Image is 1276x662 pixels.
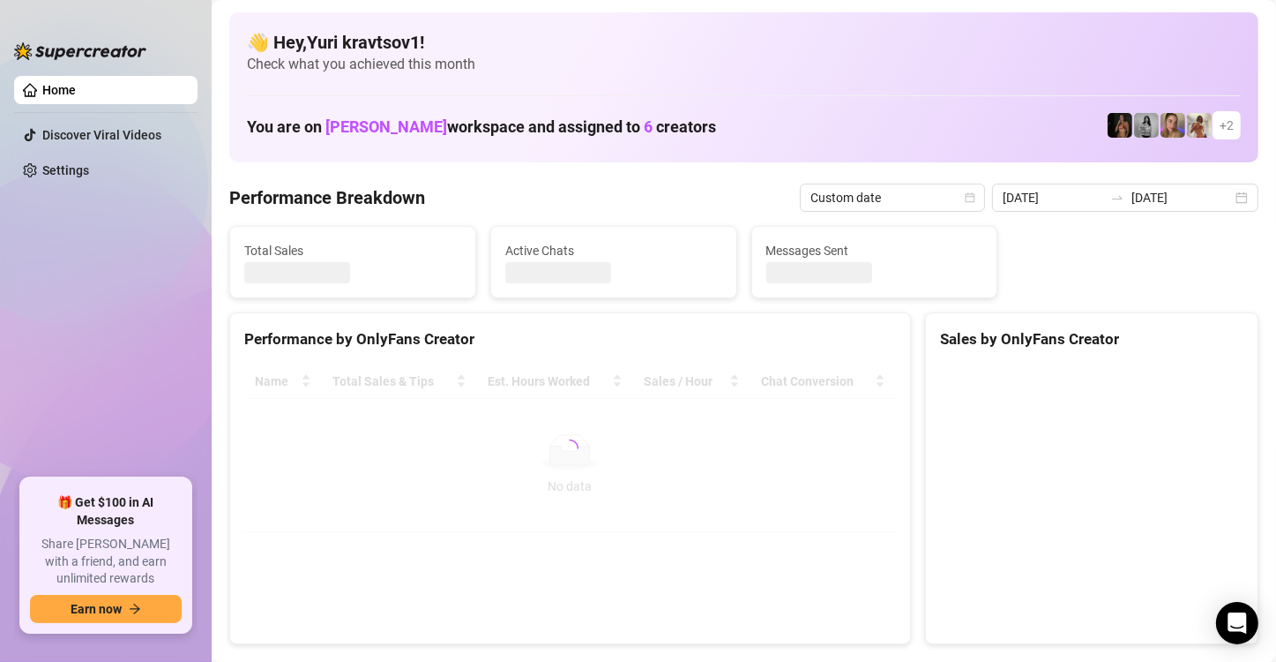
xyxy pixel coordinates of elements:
[644,117,653,136] span: 6
[42,163,89,177] a: Settings
[42,83,76,97] a: Home
[30,595,182,623] button: Earn nowarrow-right
[247,30,1241,55] h4: 👋 Hey, Yuri kravtsov1 !
[247,55,1241,74] span: Check what you achieved this month
[30,536,182,588] span: Share [PERSON_NAME] with a friend, and earn unlimited rewards
[940,327,1243,351] div: Sales by OnlyFans Creator
[229,185,425,210] h4: Performance Breakdown
[244,327,896,351] div: Performance by OnlyFans Creator
[1134,113,1159,138] img: A
[1216,602,1258,644] div: Open Intercom Messenger
[1110,191,1124,205] span: to
[71,602,122,616] span: Earn now
[1003,188,1103,207] input: Start date
[1110,191,1124,205] span: swap-right
[1220,116,1234,135] span: + 2
[325,117,447,136] span: [PERSON_NAME]
[1187,113,1212,138] img: Green
[505,241,722,260] span: Active Chats
[766,241,983,260] span: Messages Sent
[561,440,578,457] span: loading
[42,128,161,142] a: Discover Viral Videos
[1108,113,1132,138] img: D
[1131,188,1232,207] input: End date
[1160,113,1185,138] img: Cherry
[129,603,141,615] span: arrow-right
[965,192,975,203] span: calendar
[30,494,182,529] span: 🎁 Get $100 in AI Messages
[247,117,716,137] h1: You are on workspace and assigned to creators
[244,241,461,260] span: Total Sales
[810,184,974,211] span: Custom date
[14,42,146,60] img: logo-BBDzfeDw.svg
